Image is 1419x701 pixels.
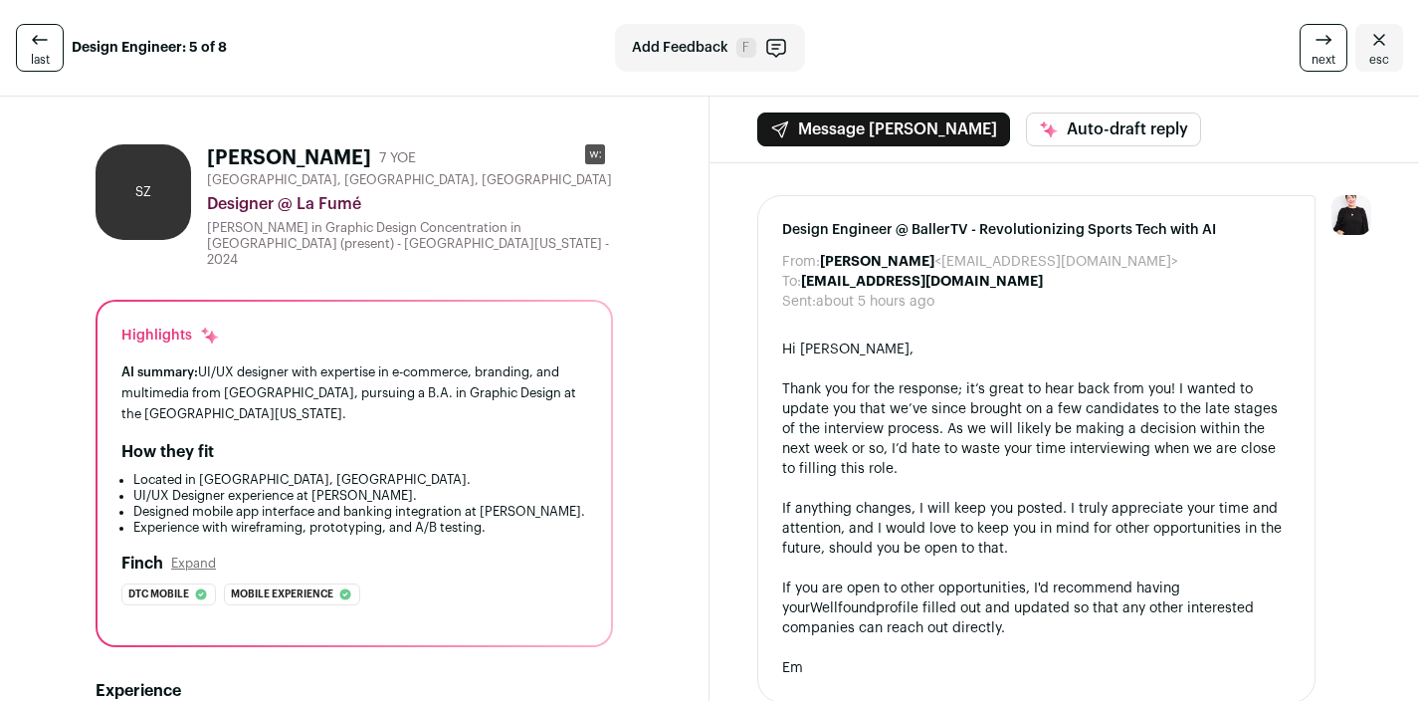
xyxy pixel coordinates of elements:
[133,488,587,504] li: UI/UX Designer experience at [PERSON_NAME].
[128,584,189,604] span: Dtc mobile
[757,113,1010,146] button: Message [PERSON_NAME]
[820,252,1178,272] dd: <[EMAIL_ADDRESS][DOMAIN_NAME]>
[1355,24,1403,72] a: Close
[816,292,934,312] dd: about 5 hours ago
[1026,113,1201,146] button: Auto-draft reply
[820,255,934,269] b: [PERSON_NAME]
[782,579,1291,638] div: If you are open to other opportunities, I'd recommend having your profile filled out and updated ...
[782,272,801,292] dt: To:
[207,172,612,188] span: [GEOGRAPHIC_DATA], [GEOGRAPHIC_DATA], [GEOGRAPHIC_DATA]
[632,38,728,58] span: Add Feedback
[121,552,163,576] h2: Finch
[782,379,1291,479] div: Thank you for the response; it’s great to hear back from you! I wanted to update you that we’ve s...
[1312,52,1335,68] span: next
[782,499,1291,559] div: If anything changes, I will keep you posted. I truly appreciate your time and attention, and I wo...
[133,472,587,488] li: Located in [GEOGRAPHIC_DATA], [GEOGRAPHIC_DATA].
[171,556,216,572] button: Expand
[72,38,227,58] strong: Design Engineer: 5 of 8
[782,343,913,356] span: Hi [PERSON_NAME],
[121,365,198,378] span: AI summary:
[1300,24,1347,72] a: next
[121,440,214,464] h2: How they fit
[782,658,1291,678] div: Em
[379,148,416,168] div: 7 YOE
[1369,52,1389,68] span: esc
[96,144,191,240] div: SZ
[121,326,220,346] div: Highlights
[31,52,50,68] span: last
[810,601,876,615] a: Wellfound
[133,504,587,520] li: Designed mobile app interface and banking integration at [PERSON_NAME].
[782,220,1291,240] span: Design Engineer @ BallerTV - Revolutionizing Sports Tech with AI
[207,144,371,172] h1: [PERSON_NAME]
[782,292,816,312] dt: Sent:
[133,520,587,536] li: Experience with wireframing, prototyping, and A/B testing.
[615,24,805,72] button: Add Feedback F
[231,584,333,604] span: Mobile experience
[16,24,64,72] a: last
[801,275,1043,289] b: [EMAIL_ADDRESS][DOMAIN_NAME]
[1331,195,1371,235] img: 9240684-medium_jpg
[736,38,756,58] span: F
[207,192,613,216] div: Designer @ La Fumé
[782,252,820,272] dt: From:
[121,361,587,424] div: UI/UX designer with expertise in e-commerce, branding, and multimedia from [GEOGRAPHIC_DATA], pur...
[207,220,613,268] div: [PERSON_NAME] in Graphic Design Concentration in [GEOGRAPHIC_DATA] (present) - [GEOGRAPHIC_DATA][...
